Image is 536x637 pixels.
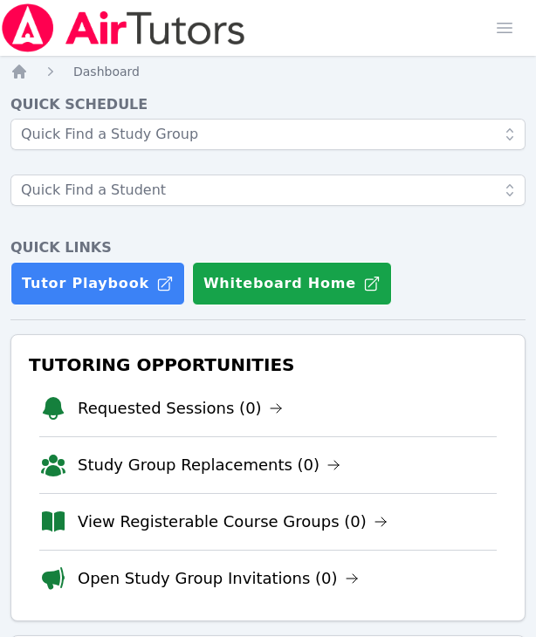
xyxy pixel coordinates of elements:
[192,262,392,305] button: Whiteboard Home
[78,566,359,591] a: Open Study Group Invitations (0)
[10,262,185,305] a: Tutor Playbook
[78,453,340,477] a: Study Group Replacements (0)
[78,510,388,534] a: View Registerable Course Groups (0)
[73,65,140,79] span: Dashboard
[10,175,526,206] input: Quick Find a Student
[78,396,283,421] a: Requested Sessions (0)
[10,119,526,150] input: Quick Find a Study Group
[10,94,526,115] h4: Quick Schedule
[10,237,526,258] h4: Quick Links
[73,63,140,80] a: Dashboard
[25,349,511,380] h3: Tutoring Opportunities
[10,63,526,80] nav: Breadcrumb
